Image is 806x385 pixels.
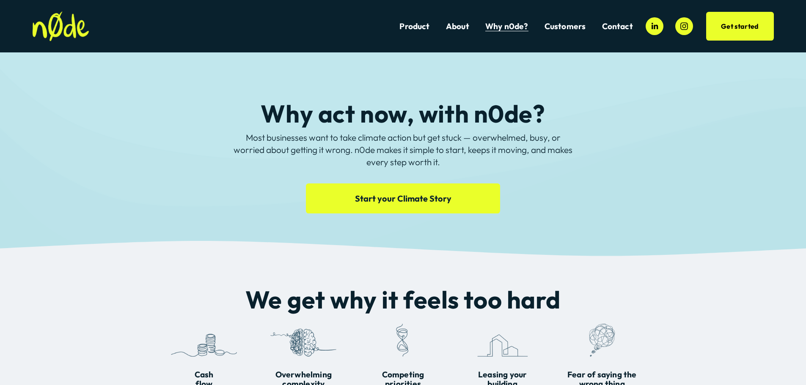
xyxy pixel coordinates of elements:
[399,21,429,32] a: Product
[602,21,633,32] a: Contact
[32,11,89,41] img: n0de
[706,12,774,41] a: Get started
[545,22,586,31] span: Customers
[446,21,469,32] a: About
[485,21,528,32] a: Why n0de?
[545,21,586,32] a: folder dropdown
[675,17,693,35] a: Instagram
[231,101,575,127] h2: Why act now, with n0de?
[231,131,575,168] p: Most businesses want to take climate action but get stuck — overwhelmed, busy, or worried about g...
[646,17,663,35] a: LinkedIn
[306,183,500,213] a: Start your Climate Story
